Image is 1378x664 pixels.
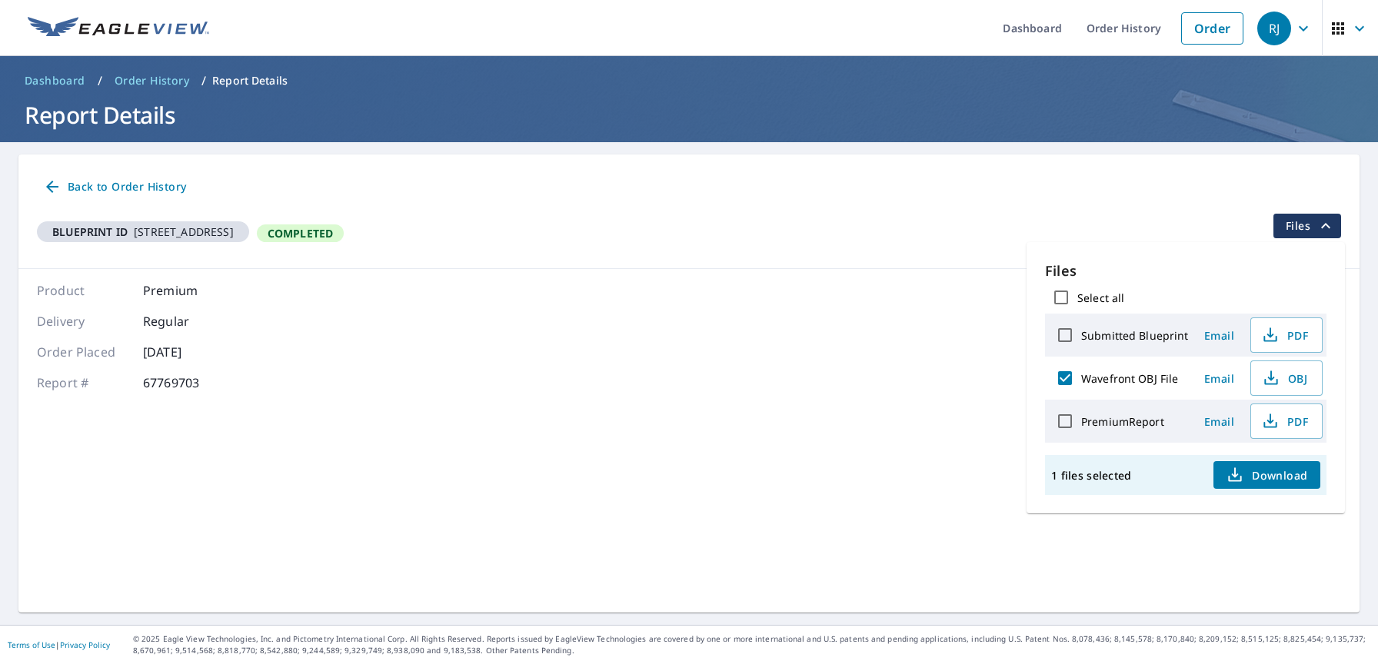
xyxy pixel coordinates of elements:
button: Email [1195,410,1244,433]
li: / [98,71,102,90]
a: Privacy Policy [60,639,110,650]
a: Back to Order History [37,173,192,201]
label: Submitted Blueprint [1081,328,1189,343]
button: PDF [1250,317,1323,353]
p: © 2025 Eagle View Technologies, Inc. and Pictometry International Corp. All Rights Reserved. Repo... [133,633,1370,656]
button: OBJ [1250,360,1323,396]
p: [DATE] [143,343,235,361]
p: 67769703 [143,373,235,392]
p: 1 files selected [1051,468,1131,483]
span: Back to Order History [43,178,186,197]
p: | [8,640,110,649]
span: Email [1201,328,1238,343]
a: Order [1181,12,1243,45]
span: Completed [258,226,343,241]
span: Download [1226,466,1307,484]
button: Download [1213,461,1320,489]
span: Email [1201,371,1238,386]
label: Wavefront OBJ File [1081,371,1178,386]
div: RJ [1257,12,1291,45]
p: Order Placed [37,343,129,361]
button: Email [1195,367,1244,390]
p: Premium [143,281,235,300]
h1: Report Details [18,99,1360,131]
button: Email [1195,324,1244,347]
span: Email [1201,414,1238,429]
p: Report # [37,373,129,392]
nav: breadcrumb [18,68,1360,93]
button: PDF [1250,403,1323,439]
p: Report Details [212,73,288,88]
p: Product [37,281,129,300]
p: Files [1045,261,1326,281]
span: [STREET_ADDRESS] [43,224,243,239]
button: filesDropdownBtn-67769703 [1273,214,1341,238]
a: Order History [108,68,195,93]
span: OBJ [1260,369,1310,387]
a: Terms of Use [8,639,55,650]
li: / [201,71,206,90]
span: Order History [115,73,189,88]
img: EV Logo [28,17,209,40]
span: Dashboard [25,73,85,88]
p: Regular [143,312,235,330]
a: Dashboard [18,68,92,93]
span: PDF [1260,326,1310,344]
span: Files [1286,217,1335,235]
em: Blueprint ID [52,224,128,239]
label: Select all [1077,290,1124,305]
p: Delivery [37,312,129,330]
label: PremiumReport [1081,414,1164,429]
span: PDF [1260,412,1310,430]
